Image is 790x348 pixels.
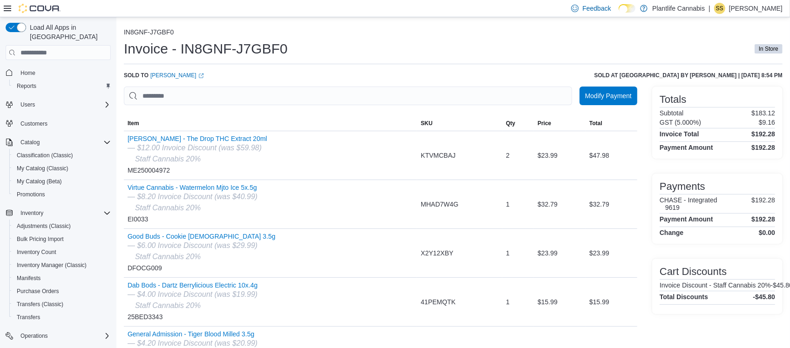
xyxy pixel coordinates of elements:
[17,261,87,269] span: Inventory Manager (Classic)
[13,189,111,200] span: Promotions
[660,215,713,223] h4: Payment Amount
[660,109,683,117] h6: Subtotal
[17,99,39,110] button: Users
[755,44,783,54] span: In Store
[135,204,201,212] i: Staff Cannabis 20%
[135,155,201,163] i: Staff Cannabis 20%
[13,312,44,323] a: Transfers
[17,99,111,110] span: Users
[17,67,39,79] a: Home
[502,293,534,311] div: 1
[17,222,71,230] span: Adjustments (Classic)
[20,69,35,77] span: Home
[13,286,63,297] a: Purchase Orders
[2,329,115,342] button: Operations
[9,285,115,298] button: Purchase Orders
[586,116,637,131] button: Total
[13,247,111,258] span: Inventory Count
[751,130,775,138] h4: $192.28
[660,144,713,151] h4: Payment Amount
[17,178,62,185] span: My Catalog (Beta)
[586,244,637,262] div: $23.99
[17,301,63,308] span: Transfers (Classic)
[13,247,60,258] a: Inventory Count
[9,162,115,175] button: My Catalog (Classic)
[13,176,66,187] a: My Catalog (Beta)
[128,120,139,127] span: Item
[506,120,515,127] span: Qty
[709,3,710,14] p: |
[128,191,257,202] div: — $8.20 Invoice Discount (was $40.99)
[9,220,115,233] button: Adjustments (Classic)
[17,235,64,243] span: Bulk Pricing Import
[9,272,115,285] button: Manifests
[128,184,257,225] div: EI0033
[729,3,783,14] p: [PERSON_NAME]
[9,149,115,162] button: Classification (Classic)
[128,289,257,300] div: — $4.00 Invoice Discount (was $19.99)
[124,28,783,38] nav: An example of EuiBreadcrumbs
[17,207,111,219] span: Inventory
[660,181,705,192] h3: Payments
[17,314,40,321] span: Transfers
[128,240,276,251] div: — $6.00 Invoice Discount (was $29.99)
[135,253,201,261] i: Staff Cannabis 20%
[17,330,111,341] span: Operations
[421,296,456,308] span: 41PEMQTK
[17,207,47,219] button: Inventory
[13,286,111,297] span: Purchase Orders
[2,207,115,220] button: Inventory
[660,229,683,236] h4: Change
[716,3,723,14] span: SS
[9,80,115,93] button: Reports
[534,244,586,262] div: $23.99
[582,4,611,13] span: Feedback
[17,152,73,159] span: Classification (Classic)
[13,150,111,161] span: Classification (Classic)
[17,288,59,295] span: Purchase Orders
[759,45,778,53] span: In Store
[124,116,417,131] button: Item
[13,189,49,200] a: Promotions
[128,233,276,240] button: Good Buds - Cookie [DEMOGRAPHIC_DATA] 3.5g
[13,299,111,310] span: Transfers (Classic)
[9,298,115,311] button: Transfers (Classic)
[652,3,705,14] p: Plantlife Cannabis
[534,146,586,165] div: $23.99
[128,135,267,176] div: ME250004972
[17,330,52,341] button: Operations
[13,80,40,92] a: Reports
[421,199,459,210] span: MHAD7W4G
[2,136,115,149] button: Catalog
[198,73,204,79] svg: External link
[135,301,201,309] i: Staff Cannabis 20%
[594,72,783,79] h6: Sold at [GEOGRAPHIC_DATA] by [PERSON_NAME] | [DATE] 8:54 PM
[13,234,68,245] a: Bulk Pricing Import
[751,215,775,223] h4: $192.28
[13,312,111,323] span: Transfers
[128,135,267,142] button: [PERSON_NAME] - The Drop THC Extract 20ml
[13,273,111,284] span: Manifests
[759,119,775,126] p: $9.16
[417,116,502,131] button: SKU
[20,332,48,340] span: Operations
[20,101,35,108] span: Users
[128,330,257,338] button: General Admission - Tiger Blood Milled 3.5g
[660,196,717,204] h6: CHASE - Integrated
[124,72,204,79] div: Sold to
[13,260,90,271] a: Inventory Manager (Classic)
[2,66,115,79] button: Home
[13,163,111,174] span: My Catalog (Classic)
[421,150,456,161] span: KTVMCBAJ
[2,98,115,111] button: Users
[17,165,68,172] span: My Catalog (Classic)
[751,144,775,151] h4: $192.28
[17,137,111,148] span: Catalog
[13,163,72,174] a: My Catalog (Classic)
[17,82,36,90] span: Reports
[124,28,174,36] button: IN8GNF-J7GBF0
[13,150,77,161] a: Classification (Classic)
[17,248,56,256] span: Inventory Count
[13,273,44,284] a: Manifests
